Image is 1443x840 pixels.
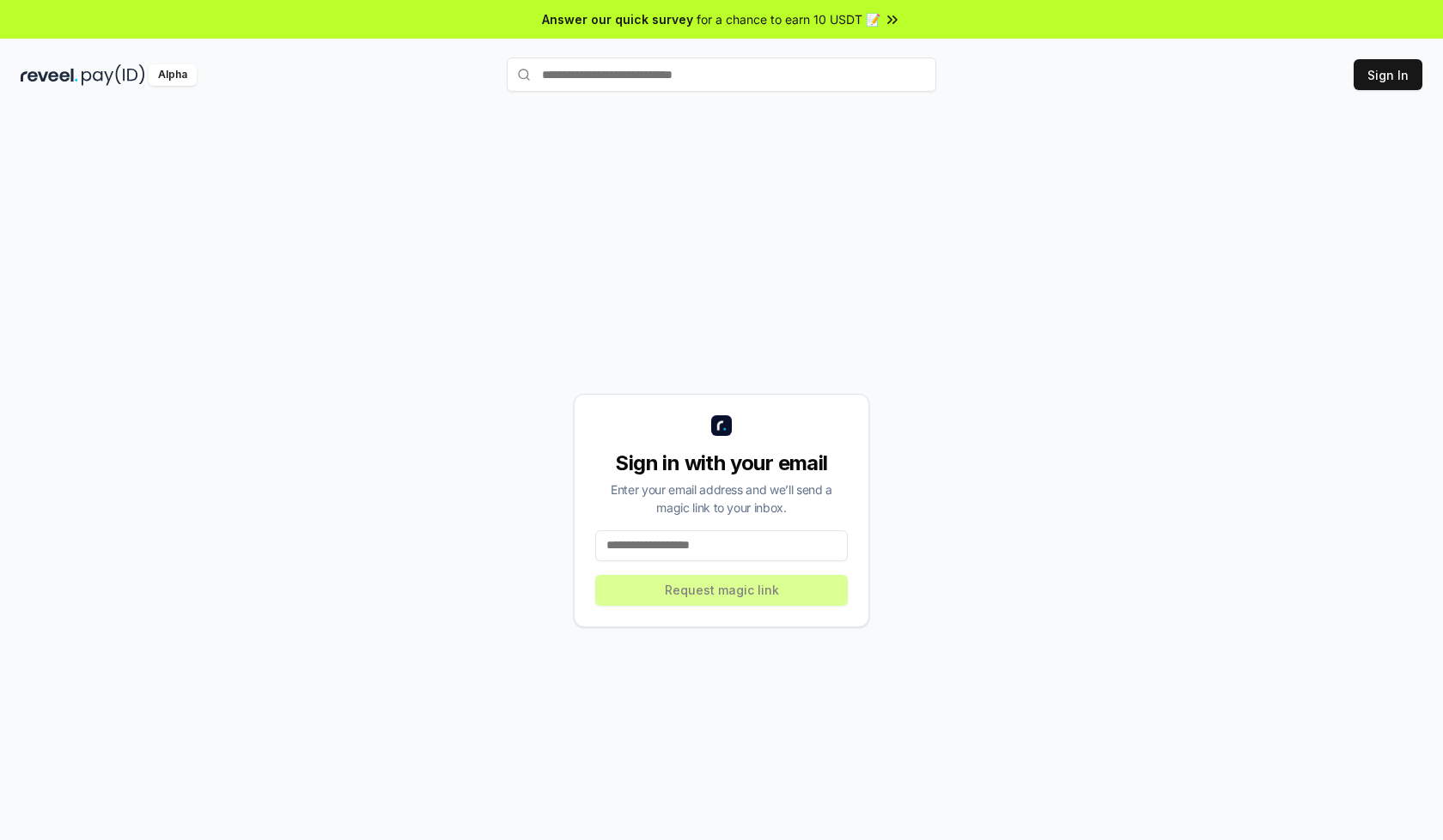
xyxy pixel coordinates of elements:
[21,64,78,86] img: reveel_dark
[595,480,848,517] div: Enter your email address and we’ll send a magic link to your inbox.
[542,10,693,28] span: Answer our quick survey
[82,64,145,86] img: pay_id
[711,415,732,436] img: logo_small
[149,64,197,86] div: Alpha
[697,10,880,28] span: for a chance to earn 10 USDT 📝
[595,450,848,477] div: Sign in with your email
[1354,59,1422,90] button: Sign In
